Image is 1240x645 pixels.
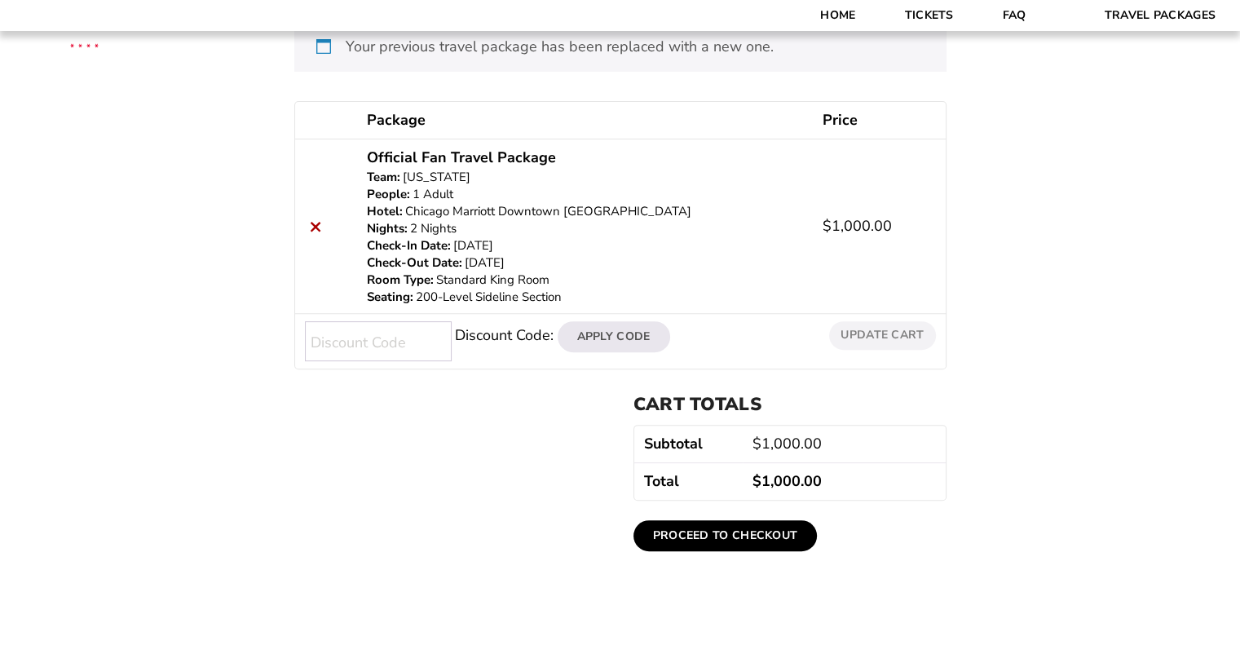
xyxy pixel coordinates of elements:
[367,169,400,186] dt: Team:
[829,321,935,350] button: Update cart
[367,254,803,272] p: [DATE]
[752,434,822,453] bdi: 1,000.00
[367,147,556,169] a: Official Fan Travel Package
[367,237,803,254] p: [DATE]
[367,254,462,272] dt: Check-Out Date:
[752,471,822,491] bdi: 1,000.00
[813,102,946,139] th: Price
[367,169,803,186] p: [US_STATE]
[634,462,744,500] th: Total
[367,272,434,289] dt: Room Type:
[455,325,554,345] label: Discount Code:
[367,203,803,220] p: Chicago Marriott Downtown [GEOGRAPHIC_DATA]
[305,215,327,237] a: Remove this item
[367,220,408,237] dt: Nights:
[367,186,410,203] dt: People:
[49,8,120,79] img: CBS Sports Thanksgiving Classic
[633,394,947,415] h2: Cart totals
[823,216,832,236] span: $
[357,102,813,139] th: Package
[305,321,452,361] input: Discount Code
[752,434,761,453] span: $
[367,237,451,254] dt: Check-In Date:
[367,272,803,289] p: Standard King Room
[367,186,803,203] p: 1 Adult
[367,289,803,306] p: 200-Level Sideline Section
[558,321,670,352] button: Apply Code
[823,216,892,236] bdi: 1,000.00
[367,289,413,306] dt: Seating:
[633,520,818,551] a: Proceed to checkout
[367,203,403,220] dt: Hotel:
[367,220,803,237] p: 2 Nights
[634,426,744,462] th: Subtotal
[294,20,947,72] div: Your previous travel package has been replaced with a new one.
[752,471,761,491] span: $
